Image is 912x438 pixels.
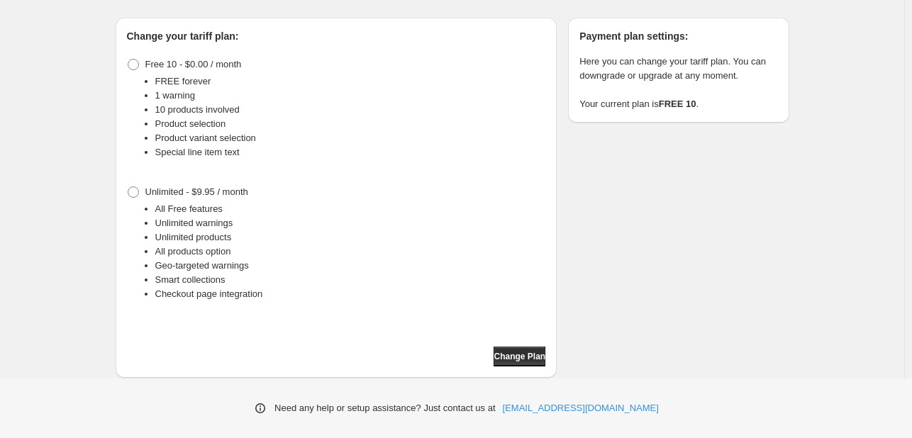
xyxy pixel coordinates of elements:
p: Here you can change your tariff plan. You can downgrade or upgrade at any moment. [579,55,777,83]
li: Unlimited products [155,230,546,245]
span: Unlimited - $9.95 / month [145,186,248,197]
span: Change Plan [494,351,545,362]
h2: Payment plan settings: [579,29,777,43]
li: Special line item text [155,145,546,159]
li: All Free features [155,202,546,216]
li: Product selection [155,117,546,131]
p: Your current plan is . [579,97,777,111]
li: Product variant selection [155,131,546,145]
li: Unlimited warnings [155,216,546,230]
li: 10 products involved [155,103,546,117]
span: Free 10 - $0.00 / month [145,59,242,69]
li: Checkout page integration [155,287,546,301]
li: Geo-targeted warnings [155,259,546,273]
strong: FREE 10 [659,99,696,109]
h2: Change your tariff plan: [127,29,546,43]
a: [EMAIL_ADDRESS][DOMAIN_NAME] [503,401,659,415]
li: Smart collections [155,273,546,287]
li: FREE forever [155,74,546,89]
li: All products option [155,245,546,259]
li: 1 warning [155,89,546,103]
button: Change Plan [494,347,545,366]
